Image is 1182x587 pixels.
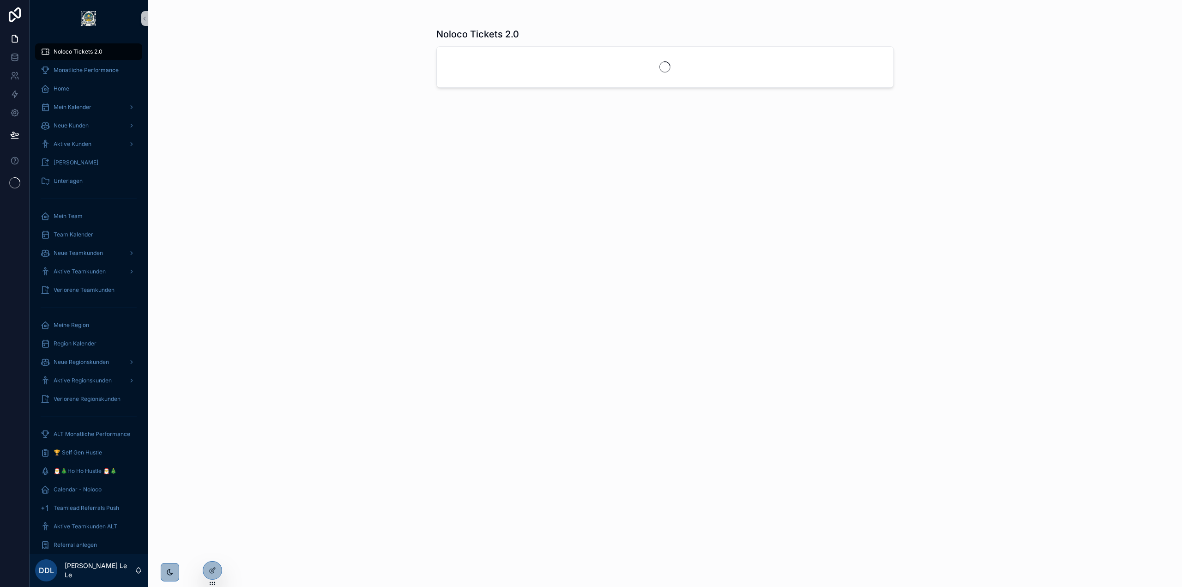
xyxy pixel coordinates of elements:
[54,358,109,366] span: Neue Regionskunden
[54,122,89,129] span: Neue Kunden
[54,85,69,92] span: Home
[35,117,142,134] a: Neue Kunden
[35,282,142,298] a: Verlorene Teamkunden
[30,37,148,554] div: scrollable content
[54,340,96,347] span: Region Kalender
[35,372,142,389] a: Aktive Regionskunden
[35,80,142,97] a: Home
[35,208,142,224] a: Mein Team
[54,268,106,275] span: Aktive Teamkunden
[35,500,142,516] a: Teamlead Referrals Push
[35,444,142,461] a: 🏆 Self Gen Hustle
[54,67,119,74] span: Monatliche Performance
[35,245,142,261] a: Neue Teamkunden
[35,154,142,171] a: [PERSON_NAME]
[35,226,142,243] a: Team Kalender
[35,136,142,152] a: Aktive Kunden
[35,463,142,479] a: 🎅🎄Ho Ho Hustle 🎅🎄
[436,28,519,41] h1: Noloco Tickets 2.0
[35,354,142,370] a: Neue Regionskunden
[35,263,142,280] a: Aktive Teamkunden
[35,99,142,115] a: Mein Kalender
[35,518,142,535] a: Aktive Teamkunden ALT
[65,561,135,580] p: [PERSON_NAME] Le Le
[35,537,142,553] a: Referral anlegen
[39,565,54,576] span: DDL
[54,541,97,549] span: Referral anlegen
[54,430,130,438] span: ALT Monatliche Performance
[81,11,96,26] img: App logo
[54,140,91,148] span: Aktive Kunden
[54,177,83,185] span: Unterlagen
[35,43,142,60] a: Noloco Tickets 2.0
[54,321,89,329] span: Meine Region
[54,523,117,530] span: Aktive Teamkunden ALT
[54,286,115,294] span: Verlorene Teamkunden
[54,449,102,456] span: 🏆 Self Gen Hustle
[54,103,91,111] span: Mein Kalender
[54,377,112,384] span: Aktive Regionskunden
[54,212,83,220] span: Mein Team
[35,481,142,498] a: Calendar - Noloco
[35,62,142,79] a: Monatliche Performance
[35,173,142,189] a: Unterlagen
[54,504,119,512] span: Teamlead Referrals Push
[35,317,142,333] a: Meine Region
[54,48,103,55] span: Noloco Tickets 2.0
[54,467,117,475] span: 🎅🎄Ho Ho Hustle 🎅🎄
[54,395,121,403] span: Verlorene Regionskunden
[54,159,98,166] span: [PERSON_NAME]
[35,426,142,442] a: ALT Monatliche Performance
[54,231,93,238] span: Team Kalender
[54,486,102,493] span: Calendar - Noloco
[35,391,142,407] a: Verlorene Regionskunden
[35,335,142,352] a: Region Kalender
[54,249,103,257] span: Neue Teamkunden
